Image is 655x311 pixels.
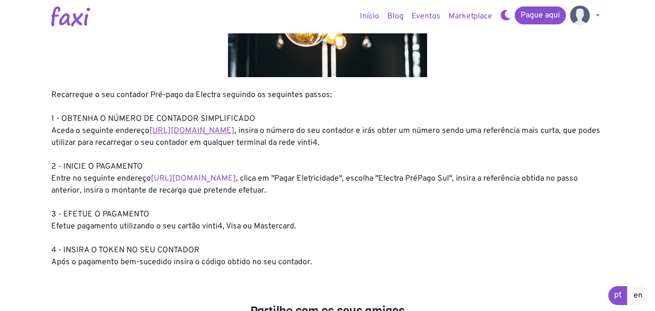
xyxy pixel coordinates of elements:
[151,174,236,184] a: [URL][DOMAIN_NAME]
[356,6,383,26] a: Início
[383,6,408,26] a: Blog
[515,6,566,24] a: Pague aqui
[408,6,444,26] a: Eventos
[149,126,234,136] a: [URL][DOMAIN_NAME]
[51,89,604,268] div: Recarregue o seu contador Pré-pago da Electra seguindo os seguintes passos: 1 - OBTENHA O NÚMERO ...
[627,286,649,305] a: en
[608,286,628,305] a: pt
[51,6,90,26] img: Logotipo Faxi Online
[444,6,496,26] a: Marketplace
